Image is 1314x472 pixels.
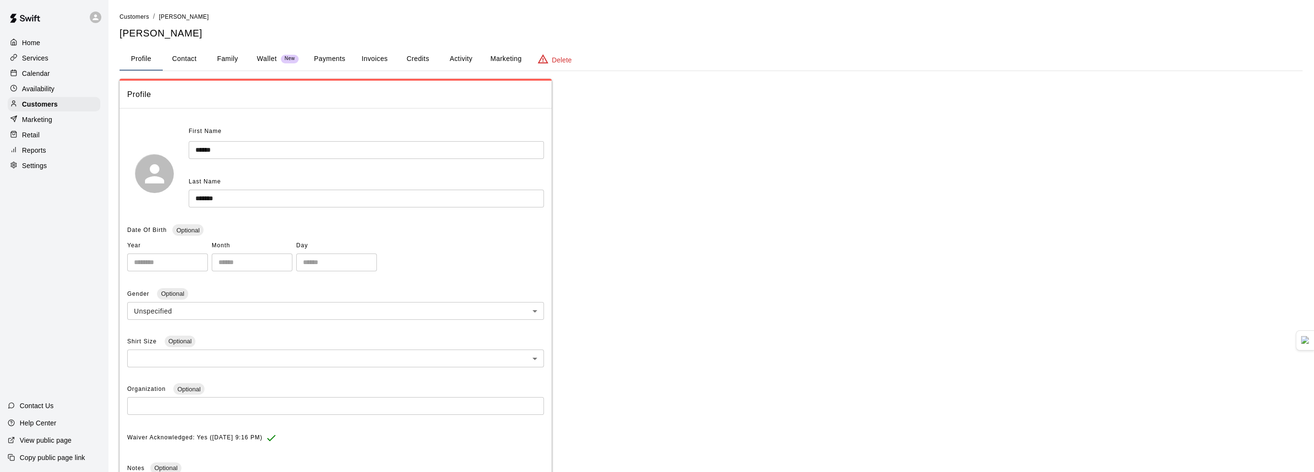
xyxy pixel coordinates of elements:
span: Last Name [189,178,221,185]
a: Retail [8,128,100,142]
span: First Name [189,124,222,139]
li: / [153,12,155,22]
p: Settings [22,161,47,170]
a: Calendar [8,66,100,81]
button: Family [206,48,249,71]
p: Customers [22,99,58,109]
span: Gender [127,290,151,297]
span: Profile [127,88,544,101]
a: Marketing [8,112,100,127]
span: New [281,56,299,62]
a: Settings [8,158,100,173]
button: Credits [396,48,439,71]
p: Retail [22,130,40,140]
p: Availability [22,84,55,94]
p: Services [22,53,48,63]
a: Reports [8,143,100,157]
a: Customers [8,97,100,111]
span: Waiver Acknowledged: Yes ([DATE] 9:16 PM) [127,430,263,446]
p: Contact Us [20,401,54,411]
button: Marketing [482,48,529,71]
p: Help Center [20,418,56,428]
span: Notes [127,465,145,472]
button: Activity [439,48,482,71]
p: Calendar [22,69,50,78]
div: basic tabs example [120,48,1302,71]
span: [PERSON_NAME] [159,13,209,20]
a: Customers [120,12,149,20]
span: Optional [173,386,204,393]
span: Optional [157,290,188,297]
nav: breadcrumb [120,12,1302,22]
button: Invoices [353,48,396,71]
p: Home [22,38,40,48]
span: Day [296,238,377,254]
button: Profile [120,48,163,71]
span: Month [212,238,292,254]
span: Optional [165,338,195,345]
span: Date Of Birth [127,227,167,233]
span: Shirt Size [127,338,159,345]
img: Detect Auto [1301,336,1310,345]
button: Contact [163,48,206,71]
span: Organization [127,386,168,392]
p: Reports [22,145,46,155]
p: Copy public page link [20,453,85,462]
p: Wallet [257,54,277,64]
div: Unspecified [127,302,544,320]
a: Availability [8,82,100,96]
p: View public page [20,436,72,445]
p: Marketing [22,115,52,124]
span: Year [127,238,208,254]
a: Home [8,36,100,50]
button: Payments [306,48,353,71]
a: Services [8,51,100,65]
p: Delete [552,55,572,65]
span: Customers [120,13,149,20]
span: Optional [172,227,203,234]
h5: [PERSON_NAME] [120,27,1302,40]
span: Optional [150,464,181,472]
